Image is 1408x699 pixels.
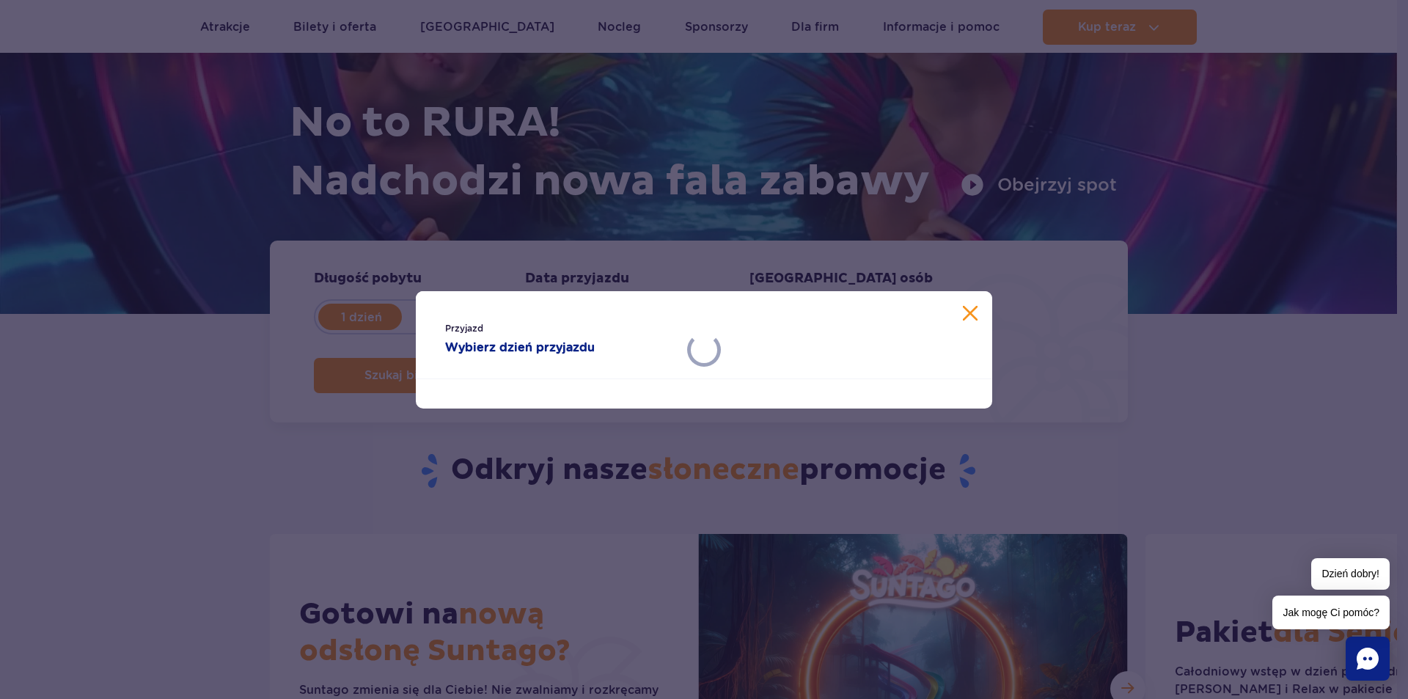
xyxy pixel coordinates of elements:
button: Zamknij kalendarz [963,306,978,321]
span: Dzień dobry! [1311,558,1390,590]
span: Jak mogę Ci pomóc? [1272,596,1390,629]
div: Chat [1346,637,1390,681]
span: Przyjazd [445,321,675,336]
strong: Wybierz dzień przyjazdu [445,339,675,356]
